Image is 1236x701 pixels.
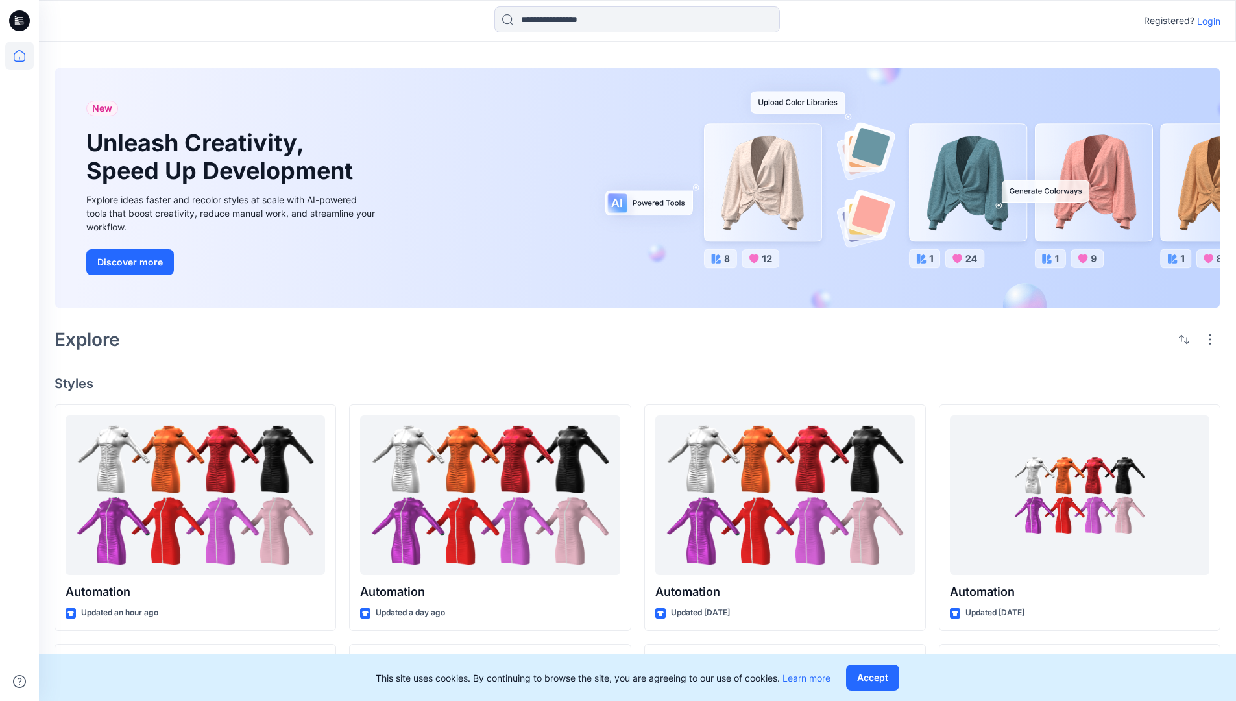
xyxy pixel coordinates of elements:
[655,415,915,576] a: Automation
[86,193,378,234] div: Explore ideas faster and recolor styles at scale with AI-powered tools that boost creativity, red...
[671,606,730,620] p: Updated [DATE]
[86,129,359,185] h1: Unleash Creativity, Speed Up Development
[55,329,120,350] h2: Explore
[86,249,378,275] a: Discover more
[376,671,830,685] p: This site uses cookies. By continuing to browse the site, you are agreeing to our use of cookies.
[360,415,620,576] a: Automation
[55,376,1220,391] h4: Styles
[1144,13,1194,29] p: Registered?
[81,606,158,620] p: Updated an hour ago
[1197,14,1220,28] p: Login
[846,665,899,691] button: Accept
[376,606,445,620] p: Updated a day ago
[86,249,174,275] button: Discover more
[66,415,325,576] a: Automation
[950,415,1209,576] a: Automation
[92,101,112,116] span: New
[360,583,620,601] p: Automation
[950,583,1209,601] p: Automation
[66,583,325,601] p: Automation
[965,606,1024,620] p: Updated [DATE]
[655,583,915,601] p: Automation
[782,672,830,683] a: Learn more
